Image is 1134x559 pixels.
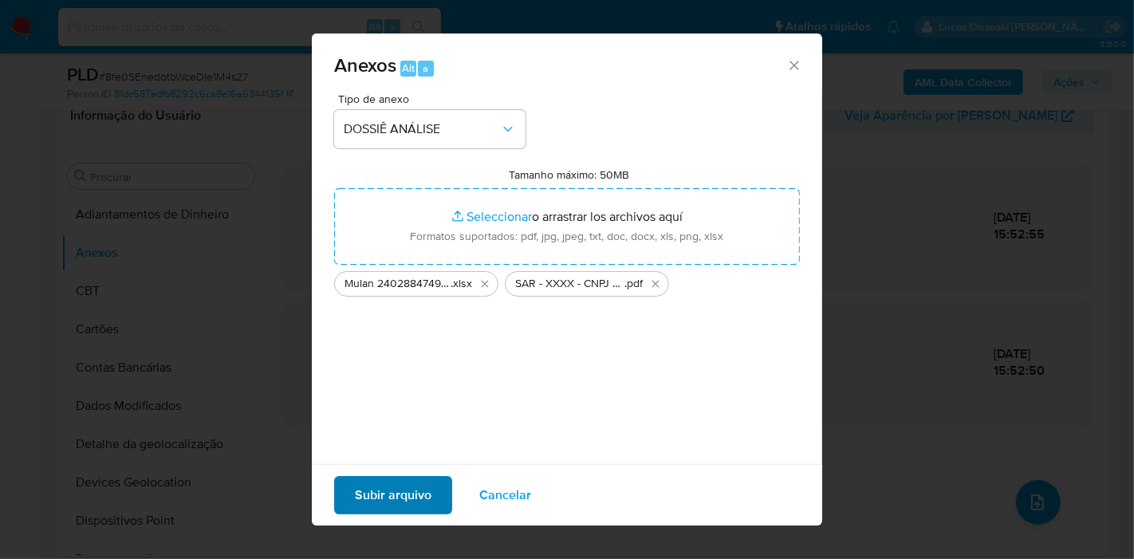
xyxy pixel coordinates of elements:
[344,121,500,137] span: DOSSIÊ ANÁLISE
[451,276,472,292] span: .xlsx
[334,265,800,297] ul: Archivos seleccionados
[334,110,526,148] button: DOSSIÊ ANÁLISE
[334,476,452,514] button: Subir arquivo
[624,276,643,292] span: .pdf
[334,51,396,79] span: Anexos
[515,276,624,292] span: SAR - XXXX - CNPJ 49347645000194 - PEGAZUS CONSULTORIA DE PROJETOS E SERVICOS LTDA
[475,274,494,293] button: Eliminar Mulan 2402884749_2025_09_22_13_38_25.xlsx
[459,476,552,514] button: Cancelar
[423,61,428,76] span: a
[479,478,531,513] span: Cancelar
[338,93,530,104] span: Tipo de anexo
[646,274,665,293] button: Eliminar SAR - XXXX - CNPJ 49347645000194 - PEGAZUS CONSULTORIA DE PROJETOS E SERVICOS LTDA.pdf
[510,167,630,182] label: Tamanho máximo: 50MB
[355,478,431,513] span: Subir arquivo
[402,61,415,76] span: Alt
[345,276,451,292] span: Mulan 2402884749_2025_09_22_13_38_25
[786,57,801,72] button: Cerrar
